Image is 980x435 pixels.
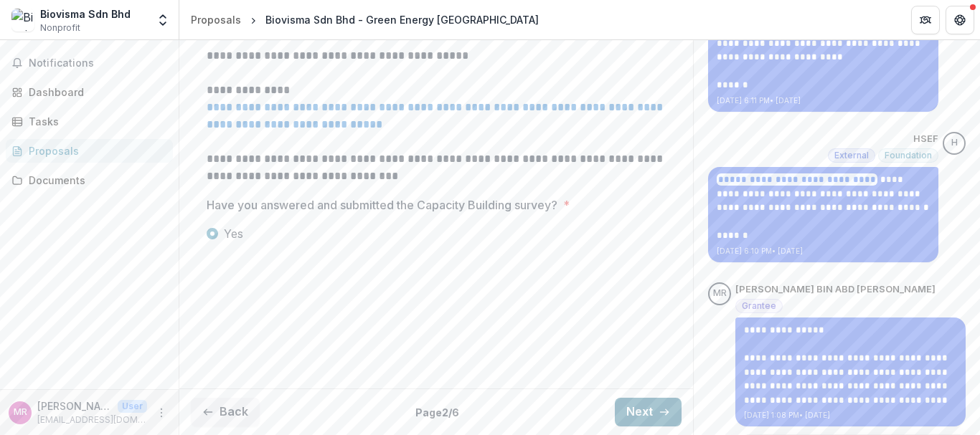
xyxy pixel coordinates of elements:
p: [PERSON_NAME] BIN ABD [PERSON_NAME] [735,282,936,297]
button: Next [615,398,682,426]
p: Page 2 / 6 [415,405,459,420]
span: Grantee [742,301,776,311]
p: Have you answered and submitted the Capacity Building survey? [207,196,557,214]
div: HSEF [951,138,958,148]
img: Biovisma Sdn Bhd [11,9,34,32]
a: Documents [6,168,173,192]
span: Nonprofit [40,21,80,34]
div: Biovisma Sdn Bhd [40,6,131,21]
p: [DATE] 6:10 PM • [DATE] [717,246,930,257]
div: Dashboard [29,85,161,100]
button: Get Help [946,6,974,34]
span: External [834,150,869,161]
span: Yes [224,225,243,242]
a: Tasks [6,110,173,133]
span: Notifications [29,57,167,70]
div: Biovisma Sdn Bhd - Green Energy [GEOGRAPHIC_DATA] [265,12,539,27]
button: Notifications [6,52,173,75]
button: Open entity switcher [153,6,173,34]
p: HSEF [913,132,938,146]
div: Proposals [191,12,241,27]
span: Foundation [885,150,932,161]
p: [PERSON_NAME] BIN ABD [PERSON_NAME] [37,398,112,414]
p: [DATE] 1:08 PM • [DATE] [744,410,957,421]
div: Tasks [29,114,161,129]
a: Proposals [6,139,173,163]
nav: breadcrumb [185,9,545,30]
div: MUHAMMAD ASWAD BIN ABD RASHID [14,408,27,417]
p: [DATE] 6:11 PM • [DATE] [717,95,930,106]
div: Proposals [29,143,161,158]
button: More [153,404,170,421]
button: Partners [911,6,940,34]
a: Dashboard [6,80,173,104]
div: Documents [29,173,161,188]
button: Back [191,398,260,426]
p: User [118,400,147,413]
div: MUHAMMAD ASWAD BIN ABD RASHID [713,289,727,298]
a: Proposals [185,9,247,30]
p: [EMAIL_ADDRESS][DOMAIN_NAME] [37,414,147,426]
